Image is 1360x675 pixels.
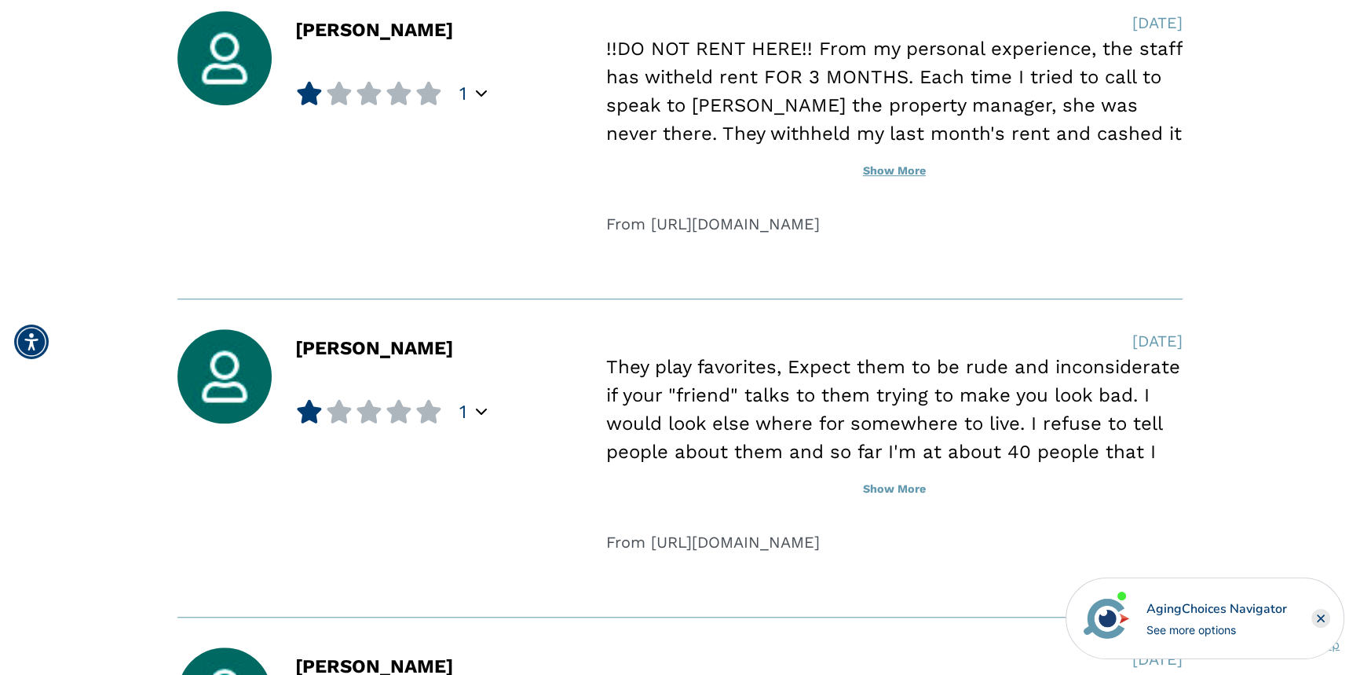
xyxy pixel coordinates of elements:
div: From [URL][DOMAIN_NAME] [606,530,1183,554]
div: [PERSON_NAME] [295,339,453,424]
div: They play favorites, Expect them to be rude and inconsiderate if your "friend" talks to them tryi... [606,353,1183,551]
img: user_avatar.jpg [177,329,272,424]
span: 1 [459,82,466,105]
img: avatar [1080,592,1133,645]
div: [PERSON_NAME] [295,20,453,105]
div: Close [1311,609,1330,628]
div: From [URL][DOMAIN_NAME] [606,212,1183,236]
div: [DATE] [1132,11,1183,35]
div: Popover trigger [476,84,487,103]
div: Popover trigger [476,402,487,421]
div: See more options [1146,622,1287,638]
div: Accessibility Menu [14,325,49,359]
button: Show More [606,154,1183,189]
img: user_avatar.jpg [177,11,272,105]
div: AgingChoices Navigator [1146,600,1287,618]
button: Show More [606,472,1183,507]
span: 1 [459,400,466,424]
div: [DATE] [1132,647,1183,671]
div: !!DO NOT RENT HERE!! From my personal experience, the staff has witheld rent FOR 3 MONTHS. Each t... [606,35,1183,346]
div: [DATE] [1132,329,1183,353]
